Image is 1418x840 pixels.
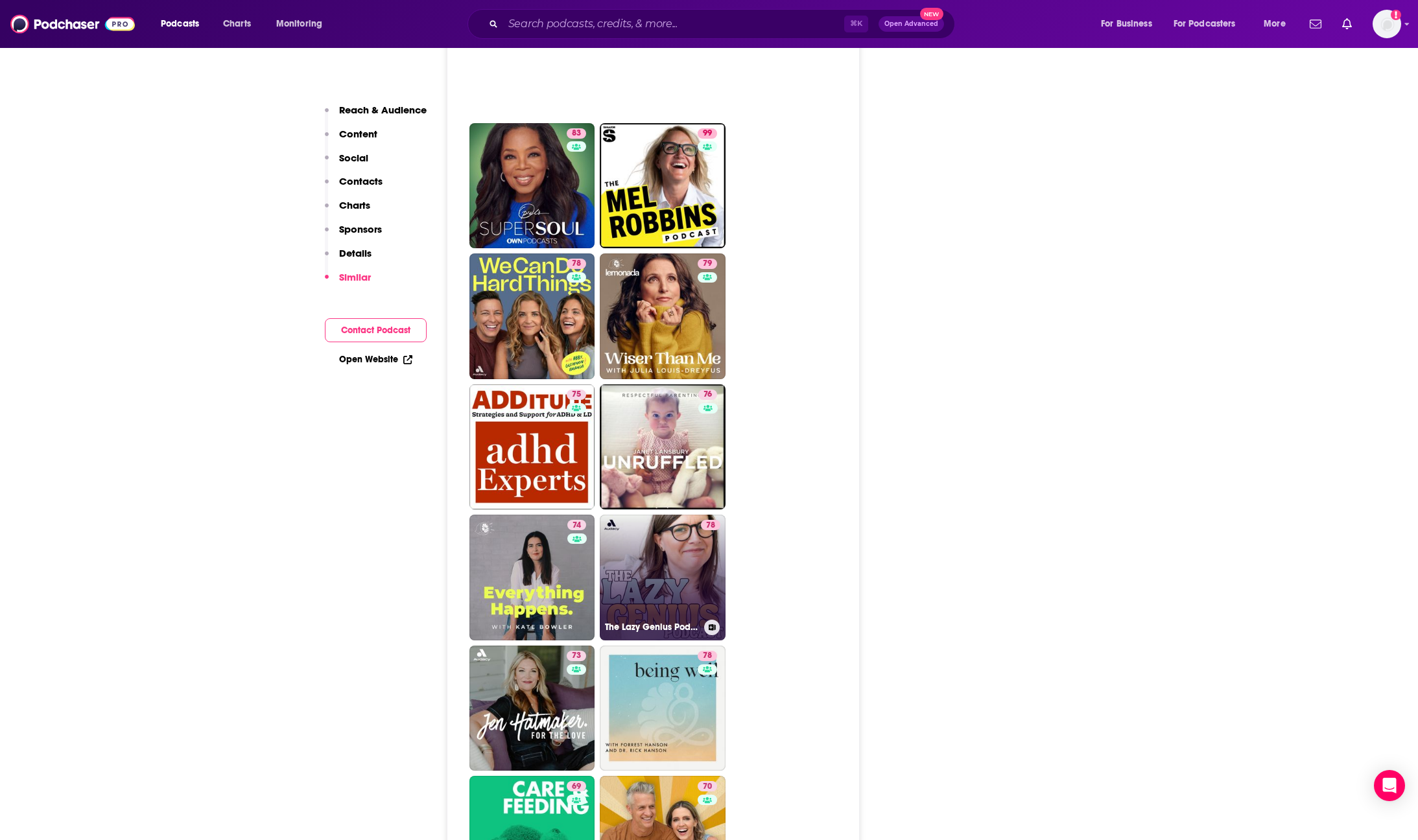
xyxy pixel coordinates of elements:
[469,515,595,640] a: 74
[698,259,717,269] a: 79
[572,388,581,401] span: 75
[152,14,216,34] button: open menu
[339,247,372,259] p: Details
[844,16,868,32] span: ⌘ K
[1264,15,1286,33] span: More
[1337,13,1357,35] a: Show notifications dropdown
[339,199,370,211] p: Charts
[325,247,372,271] button: Details
[339,354,412,365] a: Open Website
[339,175,383,187] p: Contacts
[339,223,382,235] p: Sponsors
[1174,15,1236,33] span: For Podcasters
[267,14,339,34] button: open menu
[339,128,377,140] p: Content
[600,384,726,510] a: 76
[1255,14,1302,34] button: open menu
[600,123,726,249] a: 99
[698,390,717,400] a: 76
[161,15,199,33] span: Podcasts
[567,390,586,400] a: 75
[469,646,595,771] a: 73
[572,649,581,662] span: 73
[339,104,427,116] p: Reach & Audience
[567,520,586,530] a: 74
[573,519,581,532] span: 74
[567,259,586,269] a: 78
[884,21,938,27] span: Open Advanced
[567,781,586,791] a: 69
[1373,10,1401,38] img: User Profile
[572,127,581,140] span: 83
[325,271,371,295] button: Similar
[325,199,370,223] button: Charts
[276,15,322,33] span: Monitoring
[503,14,844,34] input: Search podcasts, credits, & more...
[920,8,943,20] span: New
[600,646,726,771] a: 78
[1373,10,1401,38] button: Show profile menu
[325,152,368,176] button: Social
[879,16,944,32] button: Open AdvancedNew
[469,123,595,249] a: 83
[703,780,712,793] span: 70
[325,104,427,128] button: Reach & Audience
[325,318,427,342] button: Contact Podcast
[339,271,371,283] p: Similar
[567,651,586,661] a: 73
[600,515,726,640] a: 78The Lazy Genius Podcast
[703,388,712,401] span: 76
[1101,15,1152,33] span: For Business
[701,520,720,530] a: 78
[698,781,717,791] a: 70
[1305,13,1327,35] a: Show notifications dropdown
[1374,770,1405,801] div: Open Intercom Messenger
[703,257,712,270] span: 79
[1391,10,1401,20] svg: Add a profile image
[572,257,581,270] span: 78
[480,9,967,39] div: Search podcasts, credits, & more...
[325,175,383,199] button: Contacts
[339,152,368,164] p: Social
[10,12,135,36] img: Podchaser - Follow, Share and Rate Podcasts
[600,253,726,379] a: 79
[567,128,586,139] a: 83
[1165,14,1255,34] button: open menu
[698,651,717,661] a: 78
[325,223,382,247] button: Sponsors
[703,127,712,140] span: 99
[1373,10,1401,38] span: Logged in as LaurenSWPR
[223,15,251,33] span: Charts
[469,384,595,510] a: 75
[325,128,377,152] button: Content
[605,622,699,633] h3: The Lazy Genius Podcast
[572,780,581,793] span: 69
[703,649,712,662] span: 78
[706,519,715,532] span: 78
[698,128,717,139] a: 99
[215,14,259,34] a: Charts
[1092,14,1168,34] button: open menu
[469,253,595,379] a: 78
